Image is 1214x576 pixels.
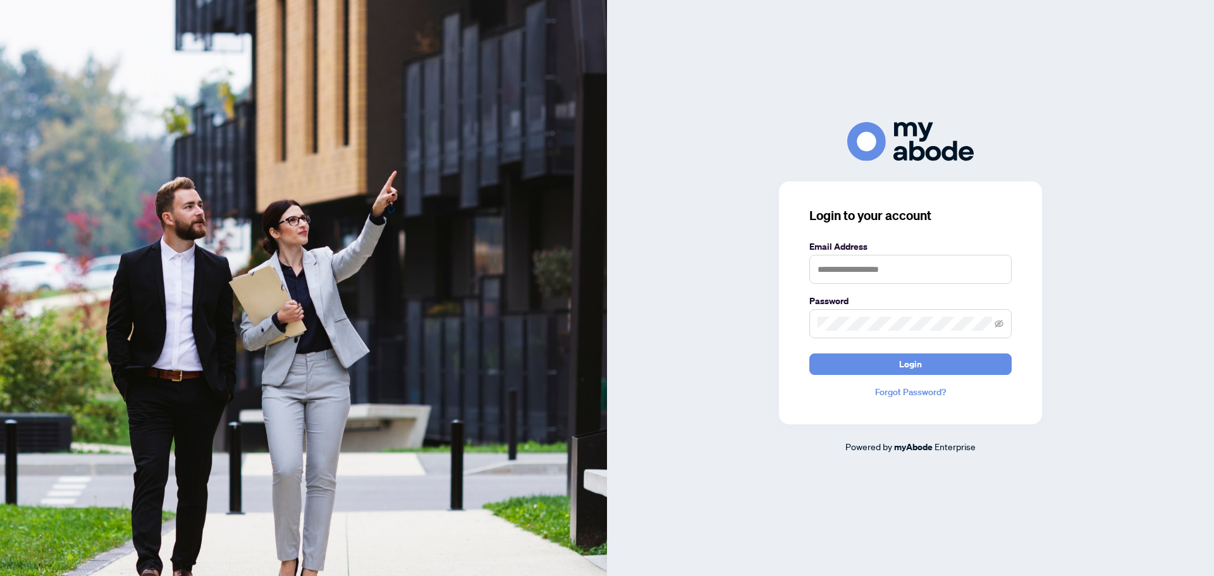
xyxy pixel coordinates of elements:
[847,122,974,161] img: ma-logo
[809,207,1012,224] h3: Login to your account
[809,294,1012,308] label: Password
[809,240,1012,254] label: Email Address
[809,385,1012,399] a: Forgot Password?
[995,319,1003,328] span: eye-invisible
[894,440,933,454] a: myAbode
[899,354,922,374] span: Login
[809,353,1012,375] button: Login
[935,441,976,452] span: Enterprise
[845,441,892,452] span: Powered by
